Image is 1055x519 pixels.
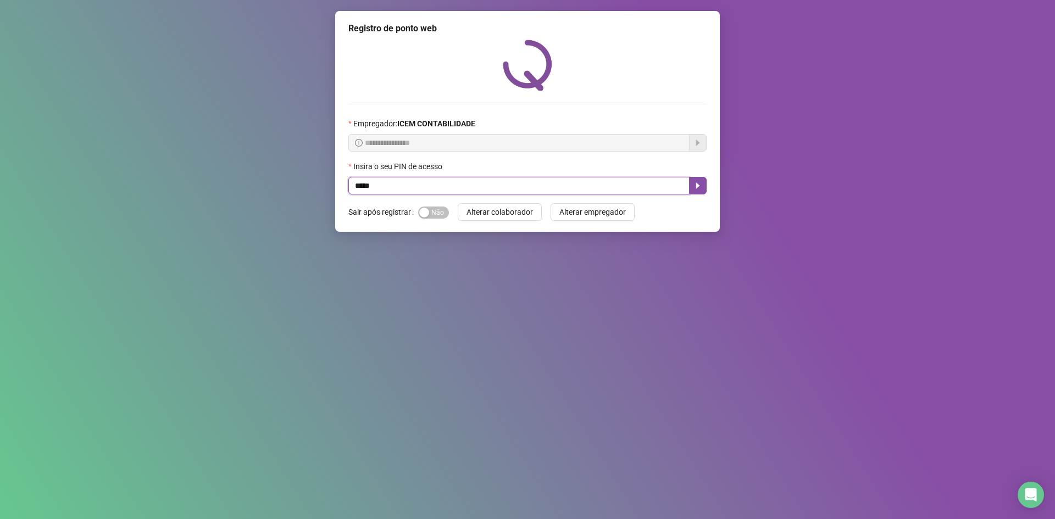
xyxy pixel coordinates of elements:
div: Open Intercom Messenger [1018,482,1044,508]
img: QRPoint [503,40,552,91]
strong: ICEM CONTABILIDADE [397,119,475,128]
label: Insira o seu PIN de acesso [348,160,449,172]
label: Sair após registrar [348,203,418,221]
button: Alterar colaborador [458,203,542,221]
span: Alterar empregador [559,206,626,218]
span: info-circle [355,139,363,147]
span: caret-right [693,181,702,190]
div: Registro de ponto web [348,22,707,35]
span: Empregador : [353,118,475,130]
span: Alterar colaborador [467,206,533,218]
button: Alterar empregador [551,203,635,221]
